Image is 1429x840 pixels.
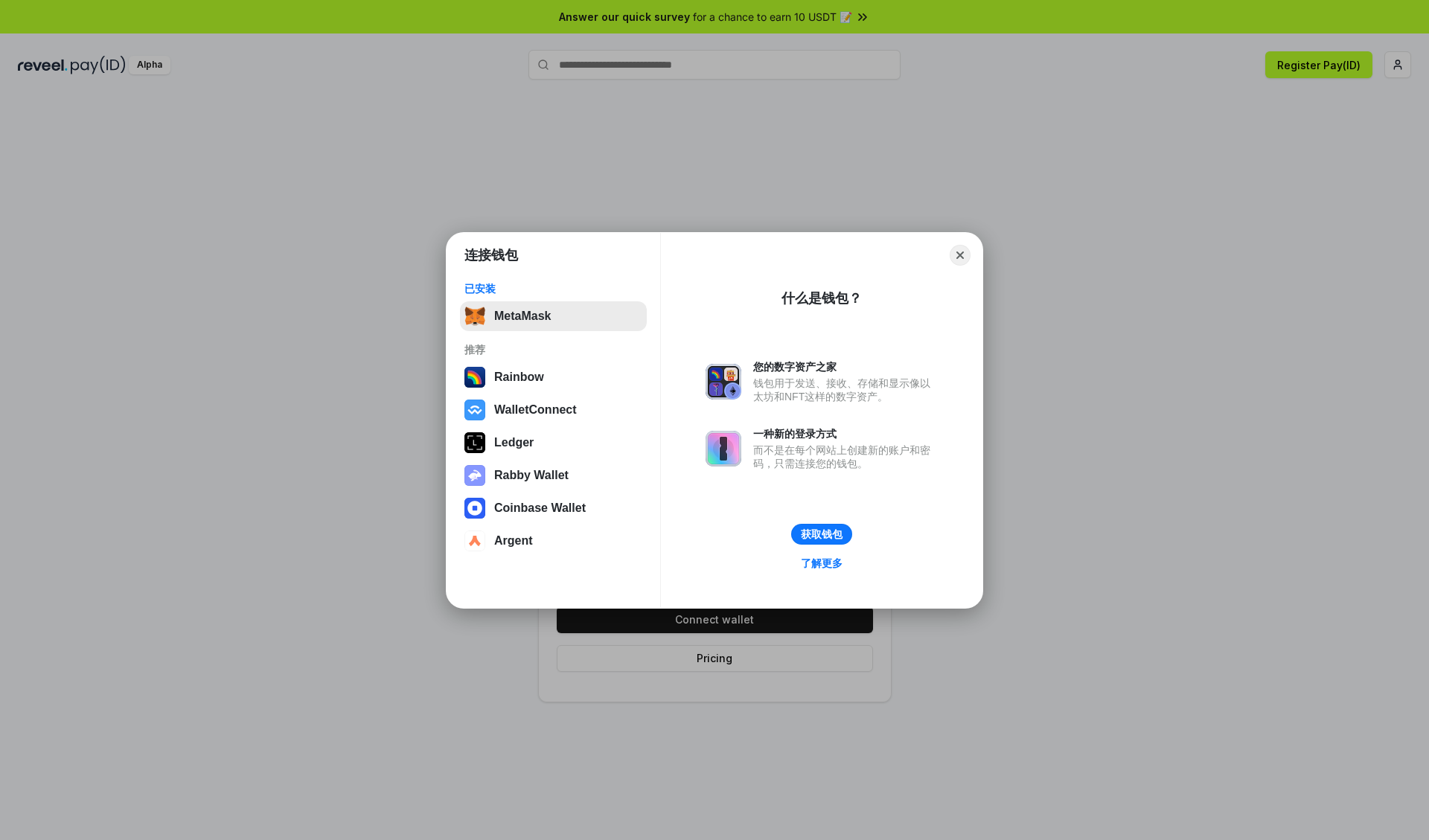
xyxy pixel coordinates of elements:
[460,395,647,425] button: WalletConnect
[464,498,485,519] img: svg+xml,%3Csvg%20width%3D%2228%22%20height%3D%2228%22%20viewBox%3D%220%200%2028%2028%22%20fill%3D...
[494,469,569,482] div: Rabby Wallet
[494,310,551,323] div: MetaMask
[753,427,938,440] div: 一种新的登录方式
[460,461,647,490] button: Rabby Wallet
[753,376,938,403] div: 钱包用于发送、接收、存储和显示像以太坊和NFT这样的数字资产。
[801,528,843,541] div: 获取钱包
[494,403,577,417] div: WalletConnect
[792,554,851,573] a: 了解更多
[464,246,518,264] h1: 连接钱包
[801,557,843,570] div: 了解更多
[464,530,485,551] img: svg+xml,%3Csvg%20width%3D%2228%22%20height%3D%2228%22%20viewBox%3D%220%200%2028%2028%22%20fill%3D...
[464,432,485,453] img: svg+xml,%3Csvg%20xmlns%3D%22http%3A%2F%2Fwww.w3.org%2F2000%2Fsvg%22%20width%3D%2228%22%20height%3...
[464,282,642,295] div: 已安装
[460,428,647,458] button: Ledger
[706,431,741,467] img: svg+xml,%3Csvg%20xmlns%3D%22http%3A%2F%2Fwww.w3.org%2F2000%2Fsvg%22%20fill%3D%22none%22%20viewBox...
[494,436,534,449] div: Ledger
[950,245,971,266] button: Close
[460,526,647,556] button: Argent
[494,501,586,515] div: Coinbase Wallet
[494,534,533,548] div: Argent
[781,289,862,307] div: 什么是钱包？
[753,360,938,373] div: 您的数字资产之家
[706,364,741,400] img: svg+xml,%3Csvg%20xmlns%3D%22http%3A%2F%2Fwww.w3.org%2F2000%2Fsvg%22%20fill%3D%22none%22%20viewBox...
[460,362,647,392] button: Rainbow
[464,465,485,486] img: svg+xml,%3Csvg%20xmlns%3D%22http%3A%2F%2Fwww.w3.org%2F2000%2Fsvg%22%20fill%3D%22none%22%20viewBox...
[464,367,485,388] img: svg+xml,%3Csvg%20width%3D%22120%22%20height%3D%22120%22%20viewBox%3D%220%200%20120%20120%22%20fil...
[464,400,485,420] img: svg+xml,%3Csvg%20width%3D%2228%22%20height%3D%2228%22%20viewBox%3D%220%200%2028%2028%22%20fill%3D...
[494,371,544,384] div: Rainbow
[791,524,852,545] button: 获取钱包
[464,343,642,356] div: 推荐
[753,443,938,470] div: 而不是在每个网站上创建新的账户和密码，只需连接您的钱包。
[464,306,485,327] img: svg+xml,%3Csvg%20fill%3D%22none%22%20height%3D%2233%22%20viewBox%3D%220%200%2035%2033%22%20width%...
[460,301,647,331] button: MetaMask
[460,493,647,523] button: Coinbase Wallet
